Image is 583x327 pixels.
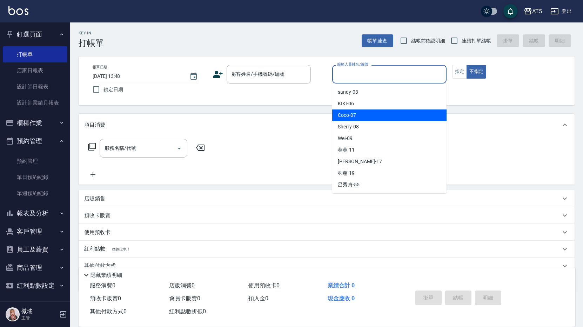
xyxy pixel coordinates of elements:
span: 紅利點數折抵 0 [169,308,206,315]
label: 服務人員姓名/編號 [337,62,368,67]
p: 隱藏業績明細 [91,272,122,279]
h5: 微瑤 [21,308,57,315]
button: 不指定 [467,65,486,79]
span: 使用預收卡 0 [248,282,280,289]
button: 員工及薪資 [3,240,67,259]
span: 羽慈 -19 [338,169,355,177]
div: 其他付款方式 [79,258,575,274]
img: Person [6,307,20,321]
label: 帳單日期 [93,65,107,70]
span: Coco -07 [338,112,356,119]
span: 呂秀貞 -55 [338,181,360,188]
div: 店販銷售 [79,190,575,207]
span: Sherry -08 [338,123,359,131]
p: 其他付款方式 [84,262,119,270]
span: 會員卡販賣 0 [169,295,200,302]
div: 紅利點數換算比率: 1 [79,241,575,258]
button: 櫃檯作業 [3,114,67,132]
img: Logo [8,6,28,15]
input: YYYY/MM/DD hh:mm [93,71,182,82]
div: 使用預收卡 [79,224,575,241]
div: AT5 [532,7,542,16]
span: sandy -03 [338,88,358,96]
h3: 打帳單 [79,38,104,48]
a: 打帳單 [3,46,67,62]
div: 項目消費 [79,114,575,136]
span: Wei -09 [338,135,353,142]
span: 連續打單結帳 [462,37,491,45]
span: 葵葵 -11 [338,146,355,154]
span: 鎖定日期 [103,86,123,93]
a: 店家日報表 [3,62,67,79]
button: Open [174,143,185,154]
button: 客戶管理 [3,222,67,241]
span: 其他付款方式 0 [90,308,127,315]
p: 項目消費 [84,121,105,129]
span: 換算比率: 1 [112,247,130,251]
p: 主管 [21,315,57,321]
div: 預收卡販賣 [79,207,575,224]
span: 業績合計 0 [328,282,355,289]
a: 設計師日報表 [3,79,67,95]
button: 登出 [548,5,575,18]
button: Choose date, selected date is 2025-09-17 [185,68,202,85]
p: 使用預收卡 [84,229,110,236]
a: 預約管理 [3,153,67,169]
a: 單週預約紀錄 [3,185,67,201]
p: 紅利點數 [84,245,129,253]
a: 單日預約紀錄 [3,169,67,185]
span: 現金應收 0 [328,295,355,302]
button: 商品管理 [3,259,67,277]
button: 釘選頁面 [3,25,67,44]
a: 設計師業績月報表 [3,95,67,111]
p: 預收卡販賣 [84,212,110,219]
span: 結帳前確認明細 [411,37,445,45]
button: AT5 [521,4,545,19]
span: 扣入金 0 [248,295,268,302]
span: 服務消費 0 [90,282,115,289]
button: 預約管理 [3,132,67,150]
button: 帳單速查 [362,34,393,47]
span: [PERSON_NAME] -17 [338,158,382,165]
button: 紅利點數設定 [3,276,67,295]
button: save [503,4,517,18]
span: KIKI -06 [338,100,354,107]
h2: Key In [79,31,104,35]
span: 預收卡販賣 0 [90,295,121,302]
button: 指定 [452,65,467,79]
span: 店販消費 0 [169,282,195,289]
p: 店販銷售 [84,195,105,202]
button: 報表及分析 [3,204,67,222]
